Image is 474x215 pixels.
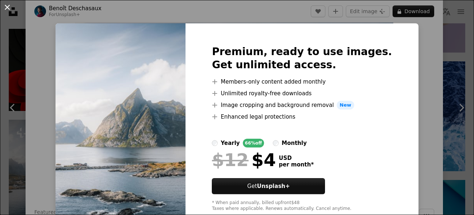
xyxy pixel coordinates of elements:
[282,139,307,147] div: monthly
[212,77,392,86] li: Members-only content added monthly
[212,101,392,110] li: Image cropping and background removal
[212,178,325,194] button: GetUnsplash+
[279,161,314,168] span: per month *
[212,140,218,146] input: yearly66%off
[337,101,354,110] span: New
[212,112,392,121] li: Enhanced legal protections
[243,139,264,147] div: 66% off
[212,45,392,72] h2: Premium, ready to use images. Get unlimited access.
[257,183,290,189] strong: Unsplash+
[212,150,276,169] div: $4
[279,155,314,161] span: USD
[212,89,392,98] li: Unlimited royalty-free downloads
[212,150,248,169] span: $12
[212,200,392,212] div: * When paid annually, billed upfront $48 Taxes where applicable. Renews automatically. Cancel any...
[273,140,279,146] input: monthly
[221,139,240,147] div: yearly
